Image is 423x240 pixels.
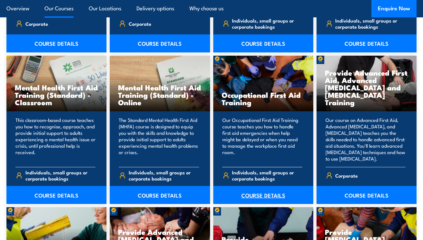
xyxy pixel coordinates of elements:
[335,17,406,30] span: Individuals, small groups or corporate bookings
[325,69,408,106] h3: Provide Advanced First Aid, Advanced [MEDICAL_DATA] and [MEDICAL_DATA] Training
[317,186,417,204] a: COURSE DETAILS
[6,34,106,52] a: COURSE DETAILS
[15,117,96,162] p: This classroom-based course teaches you how to recognise, approach, and provide initial support t...
[222,91,305,106] h3: Occupational First Aid Training
[15,84,98,106] h3: Mental Health First Aid Training (Standard) - Classroom
[110,34,210,52] a: COURSE DETAILS
[232,169,302,181] span: Individuals, small groups or corporate bookings
[119,117,199,162] p: The Standard Mental Health First Aid (MHFA) course is designed to equip you with the skills and k...
[25,19,48,29] span: Corporate
[25,169,96,181] span: Individuals, small groups or corporate bookings
[213,34,313,52] a: COURSE DETAILS
[335,171,358,180] span: Corporate
[326,117,406,162] p: Our course on Advanced First Aid, Advanced [MEDICAL_DATA], and [MEDICAL_DATA] teaches you the ski...
[6,186,106,204] a: COURSE DETAILS
[129,19,151,29] span: Corporate
[232,17,302,30] span: Individuals, small groups or corporate bookings
[118,84,201,106] h3: Mental Health First Aid Training (Standard) - Online
[222,117,302,162] p: Our Occupational First Aid Training course teaches you how to handle first aid emergencies when h...
[317,34,417,52] a: COURSE DETAILS
[110,186,210,204] a: COURSE DETAILS
[129,169,199,181] span: Individuals, small groups or corporate bookings
[213,186,313,204] a: COURSE DETAILS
